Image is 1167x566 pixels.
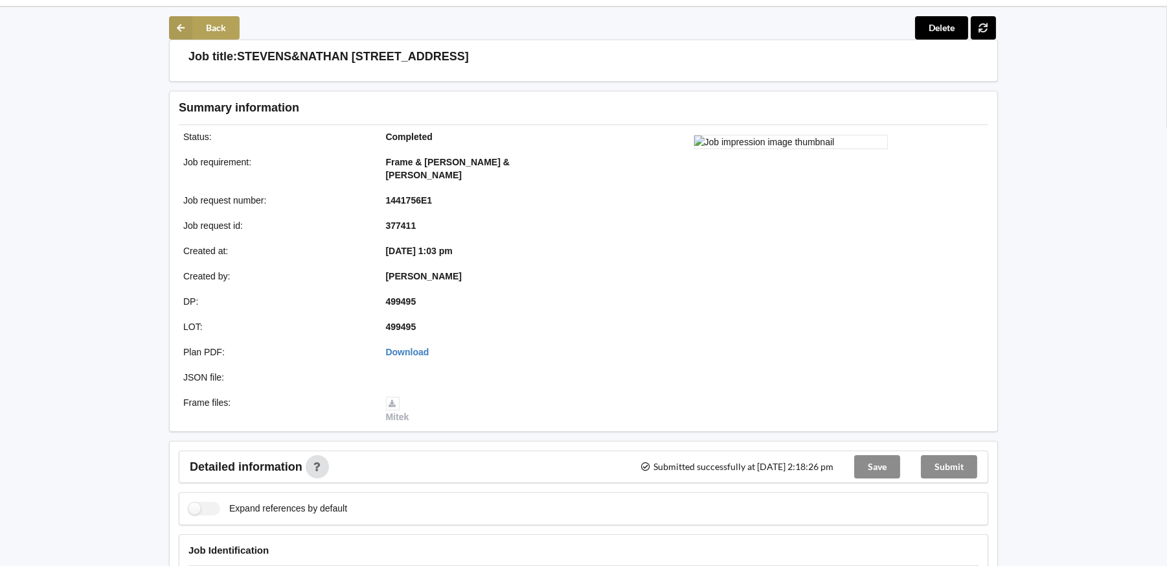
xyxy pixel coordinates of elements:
div: Created by : [174,270,377,283]
b: Frame & [PERSON_NAME] & [PERSON_NAME] [386,157,510,180]
b: 377411 [386,220,416,231]
b: 1441756E1 [386,195,433,206]
span: Submitted successfully at [DATE] 2:18:26 pm [640,462,833,471]
h3: Summary information [179,100,782,115]
img: Job impression image thumbnail [694,135,888,149]
div: Frame files : [174,396,377,423]
button: Back [169,16,240,40]
div: Created at : [174,244,377,257]
div: JSON file : [174,371,377,384]
div: Status : [174,130,377,143]
a: Download [386,347,429,357]
h3: STEVENS&NATHAN [STREET_ADDRESS] [237,49,469,64]
div: Plan PDF : [174,346,377,359]
b: 499495 [386,296,416,307]
div: Job request number : [174,194,377,207]
div: DP : [174,295,377,308]
label: Expand references by default [188,502,347,515]
b: [DATE] 1:03 pm [386,246,453,256]
b: Completed [386,132,433,142]
b: 499495 [386,322,416,332]
b: [PERSON_NAME] [386,271,462,281]
a: Mitek [386,397,409,422]
h4: Job Identification [188,544,979,556]
h3: Job title: [188,49,237,64]
span: Detailed information [190,461,302,473]
div: Job requirement : [174,156,377,182]
div: LOT : [174,320,377,333]
button: Delete [915,16,968,40]
div: Job request id : [174,219,377,232]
